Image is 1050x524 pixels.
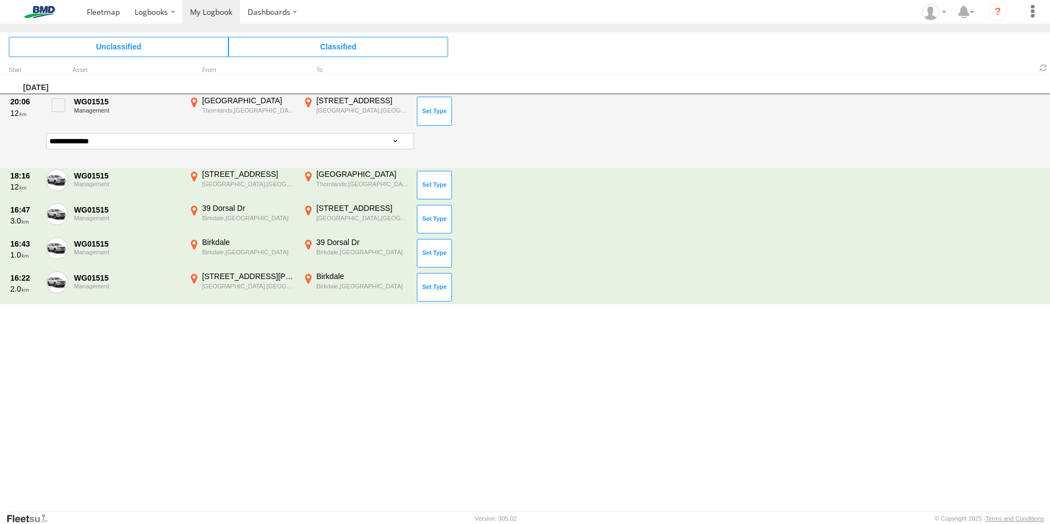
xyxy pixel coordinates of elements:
[74,107,181,114] div: Management
[202,248,295,256] div: Birkdale,[GEOGRAPHIC_DATA]
[10,182,40,192] div: 12
[301,271,411,303] label: Click to View Event Location
[10,97,40,107] div: 20:06
[187,169,297,201] label: Click to View Event Location
[202,169,295,179] div: [STREET_ADDRESS]
[417,239,452,267] button: Click to Set
[316,169,409,179] div: [GEOGRAPHIC_DATA]
[10,205,40,215] div: 16:47
[202,271,295,281] div: [STREET_ADDRESS][PERSON_NAME]
[228,37,448,57] span: Click to view Classified Trips
[9,37,228,57] span: Click to view Unclassified Trips
[417,171,452,199] button: Click to Set
[202,214,295,222] div: Birkdale,[GEOGRAPHIC_DATA]
[301,203,411,235] label: Click to View Event Location
[74,249,181,255] div: Management
[1037,63,1050,73] span: Refresh
[316,214,409,222] div: [GEOGRAPHIC_DATA],[GEOGRAPHIC_DATA]
[74,239,181,249] div: WG01515
[74,181,181,187] div: Management
[918,4,950,20] div: Chris Brett
[10,239,40,249] div: 16:43
[316,107,409,114] div: [GEOGRAPHIC_DATA],[GEOGRAPHIC_DATA]
[187,271,297,303] label: Click to View Event Location
[10,273,40,283] div: 16:22
[202,96,295,105] div: [GEOGRAPHIC_DATA]
[202,237,295,247] div: Birkdale
[11,6,68,18] img: bmd-logo.svg
[301,237,411,269] label: Click to View Event Location
[74,215,181,221] div: Management
[10,171,40,181] div: 18:16
[10,284,40,294] div: 2.0
[74,205,181,215] div: WG01515
[187,203,297,235] label: Click to View Event Location
[74,171,181,181] div: WG01515
[301,96,411,127] label: Click to View Event Location
[935,515,1044,522] div: © Copyright 2025 -
[72,68,182,73] div: Asset
[10,108,40,118] div: 12
[475,515,517,522] div: Version: 305.02
[202,203,295,213] div: 39 Dorsal Dr
[986,515,1044,522] a: Terms and Conditions
[202,180,295,188] div: [GEOGRAPHIC_DATA],[GEOGRAPHIC_DATA]
[187,237,297,269] label: Click to View Event Location
[316,271,409,281] div: Birkdale
[6,513,57,524] a: Visit our Website
[316,180,409,188] div: Thornlands,[GEOGRAPHIC_DATA]
[417,97,452,125] button: Click to Set
[10,250,40,260] div: 1.0
[74,273,181,283] div: WG01515
[316,248,409,256] div: Birkdale,[GEOGRAPHIC_DATA]
[202,107,295,114] div: Thornlands,[GEOGRAPHIC_DATA]
[301,68,411,73] div: To
[10,216,40,226] div: 3.0
[74,283,181,289] div: Management
[202,282,295,290] div: [GEOGRAPHIC_DATA],[GEOGRAPHIC_DATA]
[187,68,297,73] div: From
[417,273,452,302] button: Click to Set
[9,68,42,73] div: Click to Sort
[316,96,409,105] div: [STREET_ADDRESS]
[316,237,409,247] div: 39 Dorsal Dr
[989,3,1007,21] i: ?
[301,169,411,201] label: Click to View Event Location
[316,282,409,290] div: Birkdale,[GEOGRAPHIC_DATA]
[417,205,452,233] button: Click to Set
[316,203,409,213] div: [STREET_ADDRESS]
[187,96,297,127] label: Click to View Event Location
[74,97,181,107] div: WG01515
